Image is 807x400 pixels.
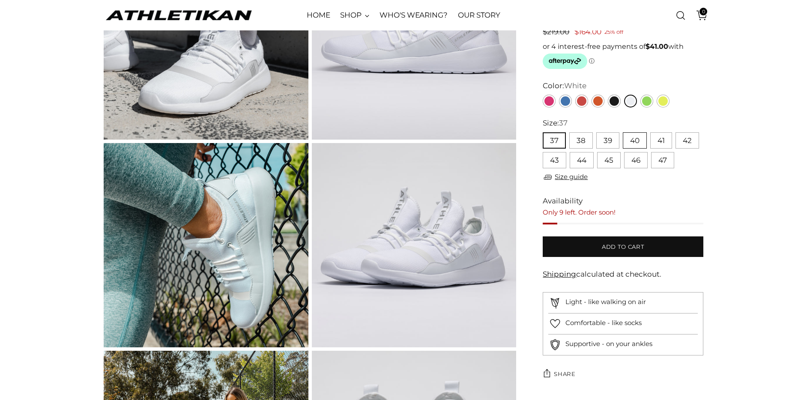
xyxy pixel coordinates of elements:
[565,318,642,328] p: Comfortable - like socks
[602,243,644,251] span: Add to cart
[380,6,448,25] a: WHO'S WEARING?
[575,95,588,107] a: Red
[559,95,572,107] a: Blue
[543,95,556,107] a: Pink
[596,132,619,149] button: 39
[690,7,707,24] a: Open cart modal
[543,270,576,278] a: Shipping
[543,269,703,280] div: calculated at checkout.
[104,9,254,22] a: ATHLETIKAN
[543,236,703,257] button: Add to cart
[312,143,517,348] img: angled photo of high quality white trainers
[604,27,623,37] span: 25% off
[559,119,568,127] span: 37
[307,6,330,25] a: HOME
[624,152,648,168] button: 46
[640,95,653,107] a: Green
[104,143,308,348] img: off white sneakers against fence
[624,95,637,107] a: White
[597,152,621,168] button: 45
[657,95,670,107] a: Yellow
[564,81,586,90] span: White
[592,95,604,107] a: Orange
[543,172,588,182] a: Size guide
[543,132,566,149] button: 37
[565,297,646,307] p: Light - like walking on air
[574,27,601,36] span: $164.00
[340,6,369,25] a: SHOP
[565,339,652,349] p: Supportive - on your ankles
[608,95,621,107] a: Black
[623,132,647,149] button: 40
[651,152,674,168] button: 47
[570,152,594,168] button: 44
[458,6,500,25] a: OUR STORY
[543,27,569,36] span: $219.00
[543,118,568,129] label: Size:
[675,132,699,149] button: 42
[543,152,566,168] button: 43
[543,81,586,92] label: Color:
[543,366,575,383] button: Share
[543,208,616,216] span: Only 9 left. Order soon!
[543,196,583,207] span: Availability
[672,7,689,24] a: Open search modal
[699,8,707,15] span: 0
[650,132,672,149] button: 41
[569,132,593,149] button: 38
